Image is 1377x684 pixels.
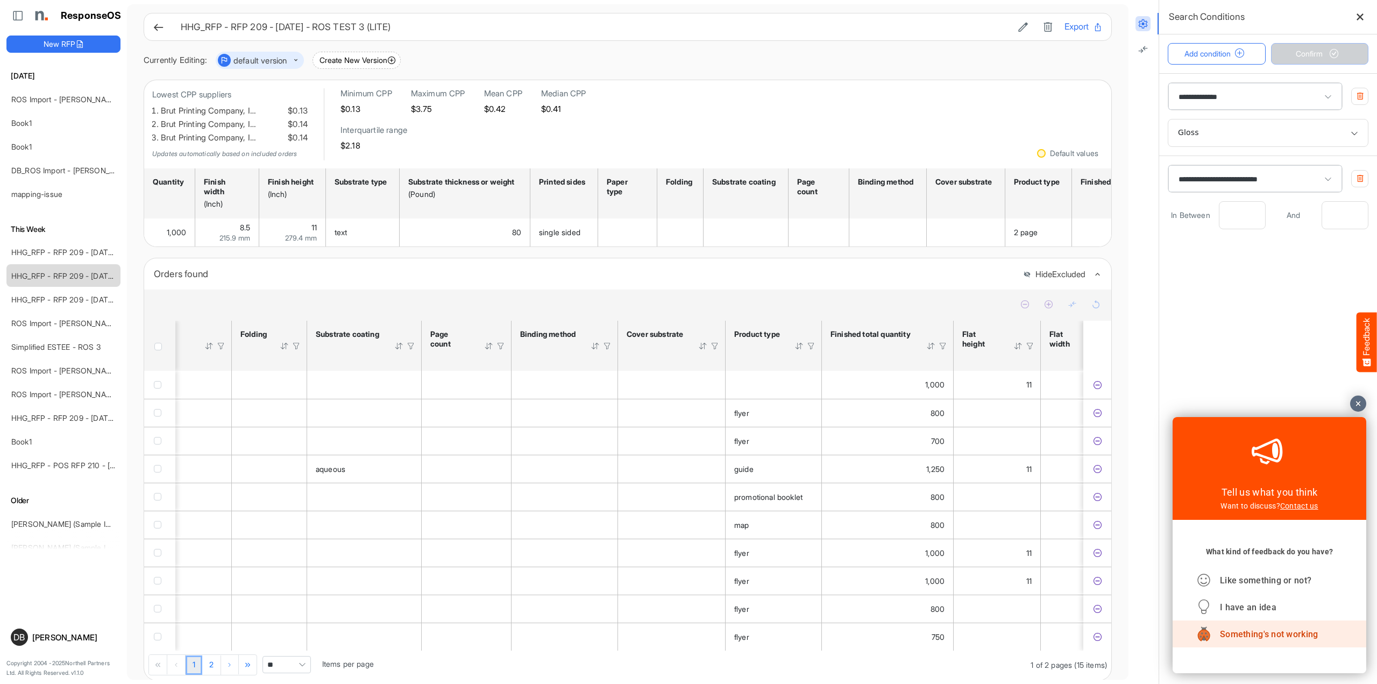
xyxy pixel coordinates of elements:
td: flyer is template cell Column Header httpsnorthellcomontologiesmapping-rulesproducthasproducttype [726,595,822,623]
div: Product type [1014,177,1060,187]
td: is template cell Column Header httpsnorthellcomontologiesmapping-rulesassemblyhasbindingmethod [512,371,618,399]
td: is template cell Column Header httpsnorthellcomontologiesmapping-rulesassemblyhasbindingmethod [512,511,618,539]
td: checkbox [144,371,175,399]
span: 80 [512,228,521,237]
button: Exclude [1092,576,1103,587]
td: 8.5 is template cell Column Header httpsnorthellcomontologiesmapping-rulesmeasurementhasflatsizew... [1041,567,1125,595]
div: Cover substrate [627,329,684,339]
div: Go to last page [239,655,257,674]
span: 1,000 [925,548,945,558]
button: Exclude [1092,379,1103,390]
a: Book1 [11,118,32,128]
td: is template cell Column Header httpsnorthellcomontologiesmapping-rulesmaterialhascovermaterialtype [618,399,726,427]
td: is template cell Column Header httpsnorthellcomontologiesmapping-rulesmeasurementhasflatsizeheight [954,511,1041,539]
div: (Pound) [408,189,518,199]
div: (Inch) [204,199,247,209]
td: 729e625f-86fe-4305-b06d-8241f2c7cbe4 is template cell Column Header [1083,399,1113,427]
td: is template cell Column Header httpsnorthellcomontologiesmapping-rulesassemblyhasbindingmethod [512,539,618,567]
a: ROS Import - [PERSON_NAME] - ROS 4 [11,319,150,328]
span: $0.13 [286,104,308,118]
h5: $2.18 [340,141,407,150]
td: is template cell Column Header httpsnorthellcomontologiesmapping-rulesmaterialhascovermaterialtype [618,427,726,455]
div: Product type [734,329,780,339]
h6: This Week [6,223,120,235]
div: Filter Icon [1025,341,1035,351]
span: 1,250 [926,464,945,474]
td: flyer is template cell Column Header httpsnorthellcomontologiesmapping-rulesproducthasproducttype [726,399,822,427]
td: is template cell Column Header httpsnorthellcomontologiesmapping-rulesmanufacturinghasfoldtype [232,483,307,511]
div: Go to first page [149,655,167,674]
td: aqueous is template cell Column Header httpsnorthellcomontologiesmapping-rulesmanufacturinghassub... [307,455,422,483]
td: single sided is template cell Column Header httpsnorthellcomontologiesmapping-rulesmanufacturingh... [530,218,598,246]
td: is template cell Column Header httpsnorthellcomontologiesmapping-rulesmeasurementhasflatsizewidth [1041,483,1125,511]
td: is template cell Column Header httpsnorthellcomontologiesmapping-rulesmaterialhascovermaterialtype [927,218,1005,246]
td: is template cell Column Header httpsnorthellcomontologiesmapping-rulesmanufacturinghassubstrateco... [307,511,422,539]
div: Page count [430,329,470,349]
a: Page 1 of 2 Pages [186,655,202,675]
td: flyer is template cell Column Header httpsnorthellcomontologiesmapping-rulesproducthasproducttype [726,623,822,651]
td: is template cell Column Header httpsnorthellcomontologiesmapping-rulesmaterialhaspapertype [598,218,657,246]
div: Binding method [858,177,914,187]
td: is template cell Column Header httpsnorthellcomontologiesmapping-rulesmeasurementhasflatsizeheight [954,623,1041,651]
span: $0.14 [286,118,308,131]
span: guide [734,464,754,474]
span: 1,000 [925,380,945,389]
td: is template cell Column Header httpsnorthellcomontologiesmapping-rulesassemblyhasbindingmethod [512,455,618,483]
td: is template cell Column Header httpsnorthellcomontologiesmapping-rulesproducthaspagecount [422,595,512,623]
td: is template cell Column Header httpsnorthellcomontologiesmapping-rulesmaterialhaspapertype [144,567,232,595]
span: 11 [1026,576,1032,586]
span: 750 [932,632,945,641]
td: f63ad4ab-72ce-4c80-a746-51ec24d326e7 is template cell Column Header [1083,483,1113,511]
span: single sided [539,228,580,237]
td: 48aeb015-653f-46a6-a057-26f46a2c4122 is template cell Column Header [1083,511,1113,539]
div: Finished total quantity [1081,177,1162,187]
span: flyer [734,604,749,614]
td: text is template cell Column Header httpsnorthellcomontologiesmapping-rulesmaterialhassubstratema... [326,218,400,246]
div: Printed sides [539,177,586,187]
div: Cover substrate [935,177,993,187]
div: Finished total quantity [831,329,912,339]
span: aqueous [316,464,345,474]
h6: Search Conditions [1169,9,1245,24]
button: Exclude [1092,408,1103,419]
td: dcb1910a-199f-4c40-8c07-2c1b6d666577 is template cell Column Header [1083,427,1113,455]
div: Filter Icon [938,341,948,351]
div: Orders found [154,266,1015,281]
a: Book1 [11,437,32,446]
td: 1000 is template cell Column Header httpsnorthellcomontologiesmapping-rulesorderhasfinishedtotalq... [1072,218,1175,246]
a: Book1 [11,142,32,151]
td: 800 is template cell Column Header httpsnorthellcomontologiesmapping-rulesorderhasfinishedtotalqu... [822,595,954,623]
div: Filter Icon [496,341,506,351]
td: 2aa6bbf9-09bb-4249-8656-366b12b7195d is template cell Column Header [1083,595,1113,623]
td: is template cell Column Header httpsnorthellcomontologiesmapping-rulesmanufacturinghassubstrateco... [307,427,422,455]
div: Folding [666,177,691,187]
span: In Between [1168,209,1213,221]
td: is template cell Column Header httpsnorthellcomontologiesmapping-rulesmaterialhascovermaterialtype [618,455,726,483]
a: Page 2 of 2 Pages [202,655,221,675]
div: Filter Icon [406,341,416,351]
div: Filter Icon [216,341,226,351]
a: [PERSON_NAME] (Sample Import) [DATE] - Flyer - Short [11,519,205,528]
td: is template cell Column Header httpsnorthellcomontologiesmapping-rulesmaterialhaspapertype [144,623,232,651]
span: flyer [734,576,749,586]
a: mapping-issue [11,189,62,199]
td: is template cell Column Header httpsnorthellcomontologiesmapping-rulesproducthaspagecount [422,511,512,539]
td: 800 is template cell Column Header httpsnorthellcomontologiesmapping-rulesorderhasfinishedtotalqu... [822,483,954,511]
td: is template cell Column Header httpsnorthellcomontologiesmapping-rulesproducthaspagecount [422,455,512,483]
td: is template cell Column Header httpsnorthellcomontologiesmapping-rulesmaterialhaspapertype [144,539,232,567]
button: Feedback [1357,312,1377,372]
td: is template cell Column Header httpsnorthellcomontologiesmapping-rulesmanufacturinghasfoldtype [232,371,307,399]
div: Finish width [204,177,247,196]
td: 1000 is template cell Column Header httpsnorthellcomontologiesmapping-rulesorderhasfinishedtotalq... [822,371,954,399]
div: Substrate type [335,177,387,187]
a: ROS Import - [PERSON_NAME] - Final (short) [11,390,167,399]
td: 1250 is template cell Column Header httpsnorthellcomontologiesmapping-rulesorderhasfinishedtotalq... [822,455,954,483]
div: Filter Icon [292,341,301,351]
p: Copyright 2004 - 2025 Northell Partners Ltd. All Rights Reserved. v 1.1.0 [6,659,120,678]
div: Go to previous page [167,655,186,674]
